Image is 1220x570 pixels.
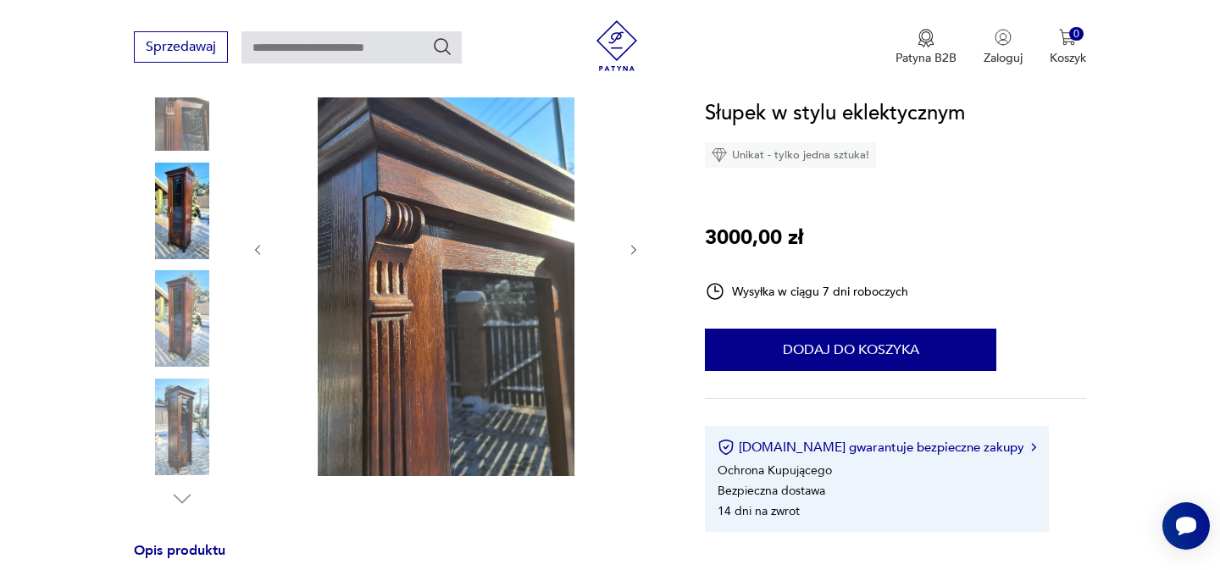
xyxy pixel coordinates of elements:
[995,29,1012,46] img: Ikonka użytkownika
[718,483,825,499] li: Bezpieczna dostawa
[134,379,230,475] img: Zdjęcie produktu Słupek w stylu eklektycznym
[134,54,230,151] img: Zdjęcie produktu Słupek w stylu eklektycznym
[984,29,1023,66] button: Zaloguj
[1031,443,1036,451] img: Ikona strzałki w prawo
[1050,50,1086,66] p: Koszyk
[984,50,1023,66] p: Zaloguj
[918,29,934,47] img: Ikona medalu
[718,462,832,479] li: Ochrona Kupującego
[705,222,803,254] p: 3000,00 zł
[1050,29,1086,66] button: 0Koszyk
[1069,27,1084,42] div: 0
[896,29,957,66] a: Ikona medaluPatyna B2B
[1059,29,1076,46] img: Ikona koszyka
[705,142,876,168] div: Unikat - tylko jedna sztuka!
[1162,502,1210,550] iframe: Smartsupp widget button
[134,270,230,367] img: Zdjęcie produktu Słupek w stylu eklektycznym
[712,147,727,163] img: Ikona diamentu
[282,20,609,476] img: Zdjęcie produktu Słupek w stylu eklektycznym
[896,50,957,66] p: Patyna B2B
[718,503,800,519] li: 14 dni na zwrot
[705,329,996,371] button: Dodaj do koszyka
[705,97,965,130] h1: Słupek w stylu eklektycznym
[134,42,228,54] a: Sprzedawaj
[718,439,735,456] img: Ikona certyfikatu
[896,29,957,66] button: Patyna B2B
[134,31,228,63] button: Sprzedawaj
[718,439,1035,456] button: [DOMAIN_NAME] gwarantuje bezpieczne zakupy
[591,20,642,71] img: Patyna - sklep z meblami i dekoracjami vintage
[134,163,230,259] img: Zdjęcie produktu Słupek w stylu eklektycznym
[432,36,452,57] button: Szukaj
[705,281,908,302] div: Wysyłka w ciągu 7 dni roboczych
